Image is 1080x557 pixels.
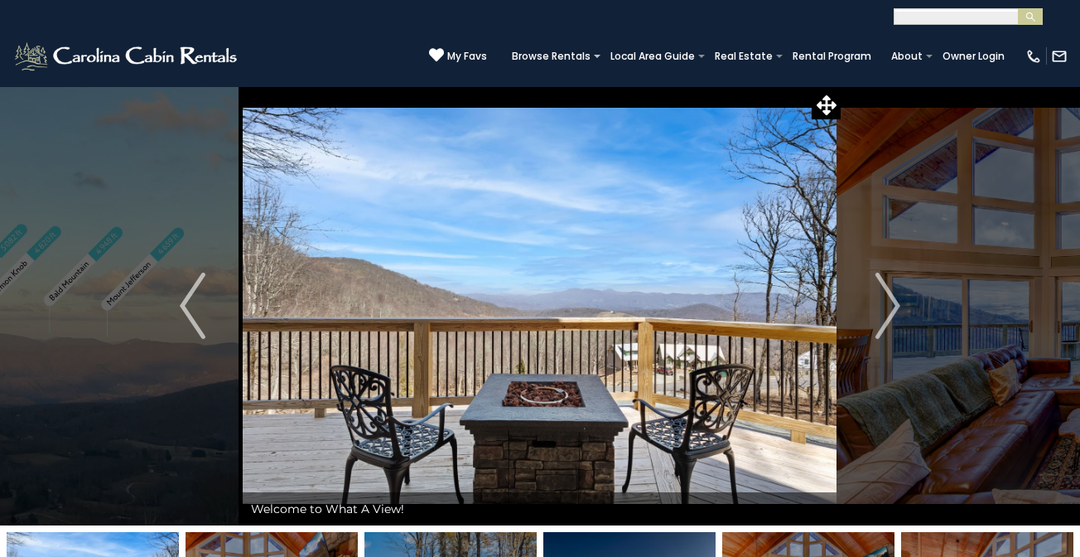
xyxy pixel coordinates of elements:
[429,47,487,65] a: My Favs
[447,49,487,64] span: My Favs
[142,86,243,526] button: Previous
[875,273,899,339] img: arrow
[1051,48,1068,65] img: mail-regular-white.png
[602,45,703,68] a: Local Area Guide
[706,45,781,68] a: Real Estate
[784,45,880,68] a: Rental Program
[1025,48,1042,65] img: phone-regular-white.png
[243,492,837,526] div: Welcome to What A View!
[837,86,938,526] button: Next
[12,40,242,73] img: White-1-2.png
[180,273,205,339] img: arrow
[883,45,931,68] a: About
[934,45,1013,68] a: Owner Login
[504,45,599,68] a: Browse Rentals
